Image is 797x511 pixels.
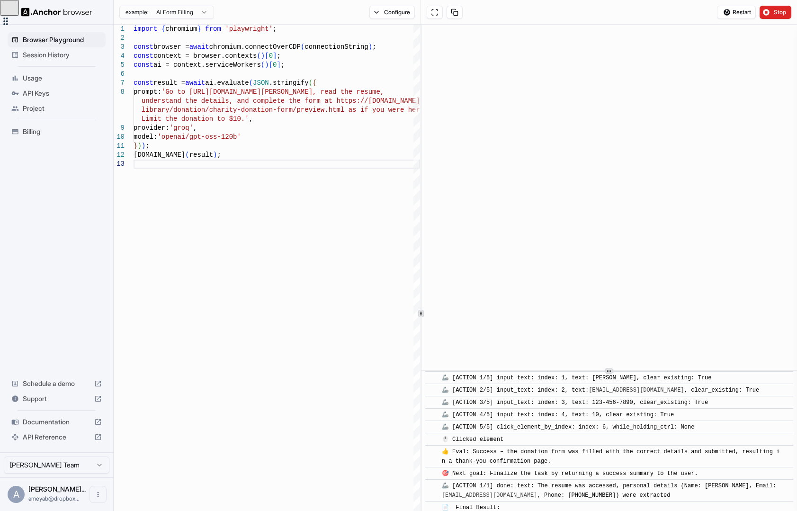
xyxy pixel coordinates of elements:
span: chromium.connectOverCDP [209,43,301,51]
span: [ [265,52,269,60]
span: 🦾 [ACTION 5/5] click_element_by_index: index: 6, while_holding_ctrl: None [442,424,694,430]
span: Billing [23,127,102,136]
div: 2 [114,34,125,43]
span: ; [277,52,280,60]
div: 12 [114,151,125,160]
span: ai = context.serviceWorkers [153,61,261,69]
span: [ [269,61,273,69]
span: ; [145,142,149,150]
div: Usage [8,71,106,86]
span: ( [309,79,313,87]
span: ; [281,61,285,69]
span: ad the resume, [329,88,385,96]
span: result = [153,79,185,87]
span: ( [301,43,304,51]
span: 👍 Eval: Success – the donation form was filled with the correct details and submitted, resulting ... [442,448,780,465]
span: ) [137,142,141,150]
span: await [189,43,209,51]
div: 8 [114,88,125,97]
div: Schedule a demo [8,376,106,391]
span: API Keys [23,89,102,98]
span: ( [257,52,260,60]
span: context = browser.contexts [153,52,257,60]
span: ​ [430,398,435,407]
span: const [134,43,153,51]
button: Open menu [90,486,107,503]
div: Browser Playground [8,32,106,47]
div: 3 [114,43,125,52]
span: 0 [273,61,277,69]
span: ttps://[DOMAIN_NAME][URL] [340,97,440,105]
span: ) [265,61,269,69]
span: understand the details, and complete the form at h [142,97,340,105]
span: [DOMAIN_NAME] [134,151,185,159]
span: provider: [134,124,170,132]
a: [EMAIL_ADDRESS][DOMAIN_NAME] [589,387,684,394]
span: 🎯 Next goal: Finalize the task by returning a success summary to the user. [442,470,698,477]
span: Usage [23,73,102,83]
span: ( [261,61,265,69]
div: Support [8,391,106,406]
div: 13 [114,160,125,169]
span: 🦾 [ACTION 2/5] input_text: index: 2, text: , clear_existing: True [442,387,759,394]
span: Limit the donation to $10.' [142,115,249,123]
span: Documentation [23,417,90,427]
div: API Reference [8,430,106,445]
span: const [134,52,153,60]
span: 🦾 [ACTION 1/5] input_text: index: 1, text: [PERSON_NAME], clear_existing: True [442,375,712,381]
span: ) [142,142,145,150]
span: , [249,115,253,123]
div: 6 [114,70,125,79]
span: const [134,61,153,69]
span: ) [261,52,265,60]
span: Session History [23,50,102,60]
span: 🦾 [ACTION 1/1] done: text: The resume was accessed, personal details (Name: [PERSON_NAME], Email:... [442,483,776,499]
span: model: [134,133,157,141]
span: ] [273,52,277,60]
span: ) [213,151,217,159]
a: [EMAIL_ADDRESS][DOMAIN_NAME] [442,492,537,499]
span: result [189,151,213,159]
span: library/donation/charity-donation-form/preview.htm [142,106,340,114]
div: Billing [8,124,106,139]
span: ; [217,151,221,159]
span: browser = [153,43,189,51]
span: Project [23,104,102,113]
span: ) [368,43,372,51]
div: Project [8,101,106,116]
span: 🦾 [ACTION 4/5] input_text: index: 4, text: 10, clear_existing: True [442,412,674,418]
div: 9 [114,124,125,133]
span: ​ [430,385,435,395]
span: 'groq' [170,124,193,132]
span: 0 [269,52,273,60]
span: Browser Playground [23,35,102,45]
span: 'Go to [URL][DOMAIN_NAME][PERSON_NAME], re [161,88,329,96]
span: ​ [430,447,435,457]
span: connectionString [304,43,368,51]
div: 11 [114,142,125,151]
span: 'openai/gpt-oss-120b' [157,133,241,141]
span: prompt: [134,88,161,96]
div: Session History [8,47,106,63]
span: await [185,79,205,87]
span: Schedule a demo [23,379,90,388]
span: ​ [430,373,435,383]
span: .stringify [269,79,309,87]
span: ​ [430,410,435,420]
span: ( [249,79,253,87]
span: const [134,79,153,87]
span: Support [23,394,90,403]
span: , [193,124,197,132]
span: l as if you were her. [340,106,424,114]
span: JSON [253,79,269,87]
span: ​ [430,435,435,444]
span: ai.evaluate [205,79,249,87]
span: ameyab@dropbox.com [28,495,80,502]
span: Ameya Bhatawdekar [28,485,86,493]
span: ; [372,43,376,51]
span: 🦾 [ACTION 3/5] input_text: index: 3, text: 123-456-7890, clear_existing: True [442,399,708,406]
div: 4 [114,52,125,61]
div: API Keys [8,86,106,101]
span: ​ [430,481,435,491]
div: 10 [114,133,125,142]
